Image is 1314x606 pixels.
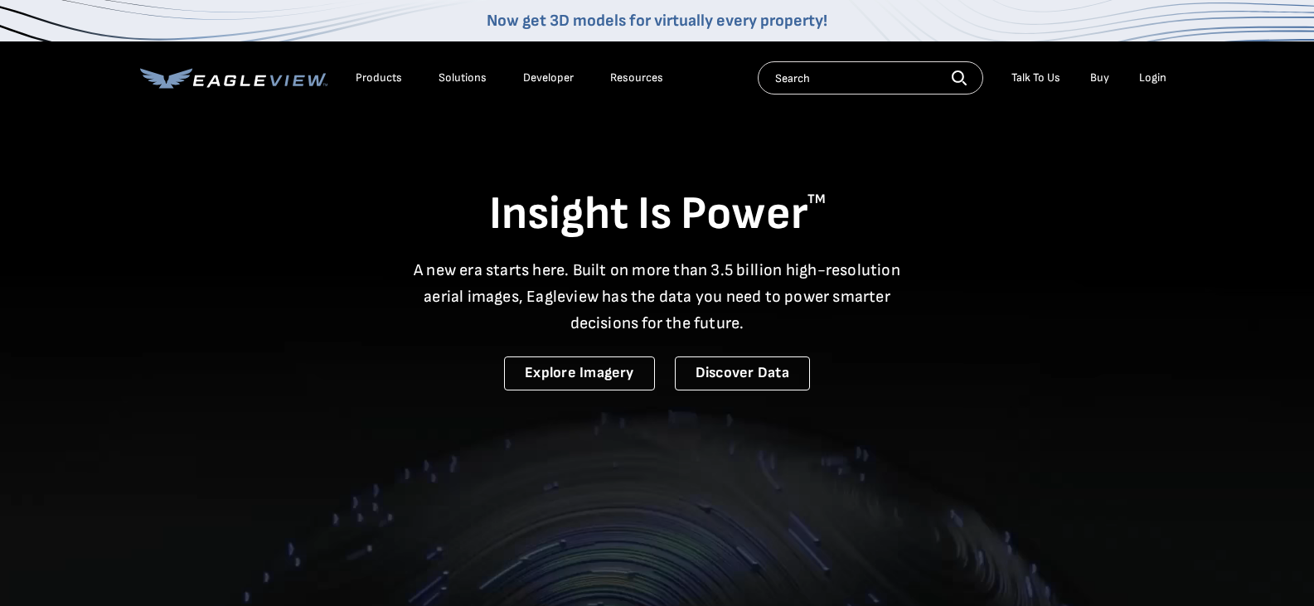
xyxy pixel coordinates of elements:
div: Solutions [439,70,487,85]
div: Resources [610,70,663,85]
div: Login [1139,70,1166,85]
a: Developer [523,70,574,85]
a: Discover Data [675,356,810,390]
a: Now get 3D models for virtually every property! [487,11,827,31]
a: Buy [1090,70,1109,85]
a: Explore Imagery [504,356,655,390]
sup: TM [807,191,826,207]
div: Products [356,70,402,85]
p: A new era starts here. Built on more than 3.5 billion high-resolution aerial images, Eagleview ha... [404,257,911,337]
h1: Insight Is Power [140,186,1175,244]
input: Search [758,61,983,95]
div: Talk To Us [1011,70,1060,85]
